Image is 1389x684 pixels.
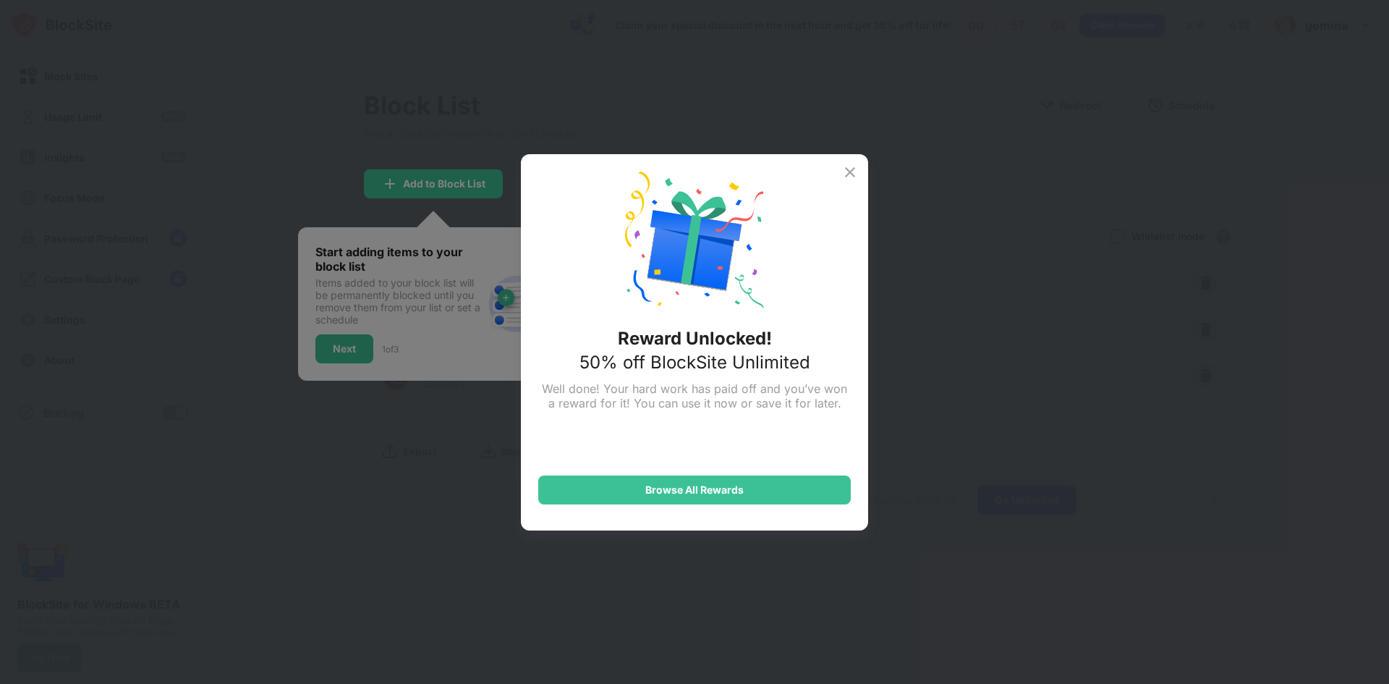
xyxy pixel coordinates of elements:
[618,328,772,349] div: Reward Unlocked!
[538,381,851,410] div: Well done! Your hard work has paid off and you’ve won a reward for it! You can use it now or save...
[645,484,744,496] div: Browse All Rewards
[579,352,810,373] div: 50% off BlockSite Unlimited
[841,164,859,181] img: x-button.svg
[625,172,764,311] img: reward-unlock.svg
